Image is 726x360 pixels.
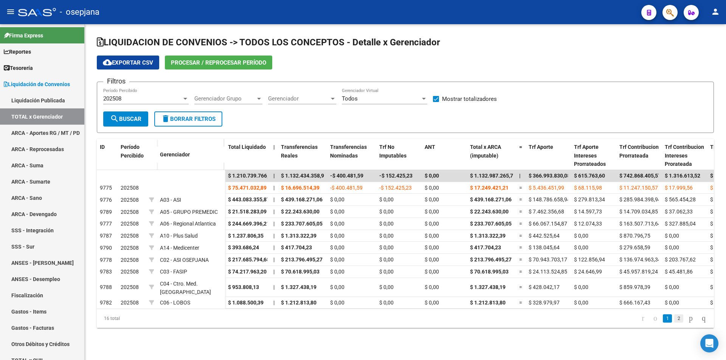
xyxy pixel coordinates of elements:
datatable-header-cell: Trf Contribucion Prorrateada [616,139,662,172]
span: ANT [425,144,435,150]
span: $ 70.618.995,03 [470,269,509,275]
mat-icon: cloud_download [103,58,112,67]
div: Open Intercom Messenger [700,334,718,352]
span: Liquidación de Convenios [4,80,70,88]
span: A05 - GRUPO PREMEDIC [160,209,218,215]
span: $ 0,00 [425,185,439,191]
span: $ 0,00 [379,244,394,250]
span: = [519,209,522,215]
span: $ 163.507.713,64 [619,221,661,227]
span: $ 66.067.154,87 [529,221,567,227]
span: $ 953.808,13 [228,284,259,290]
span: $ 45.957.819,24 [619,269,658,275]
span: $ 0,00 [379,221,394,227]
span: $ 213.796.495,27 [470,256,512,263]
span: 9788 [100,284,112,290]
span: A14 - Medicenter [160,245,199,251]
span: $ 1.212.813,80 [281,300,316,306]
span: Trf Aporte [529,144,553,150]
span: 202508 [121,300,139,306]
span: C04 - Ctro. Med. [GEOGRAPHIC_DATA] [160,281,211,295]
span: $ 0,00 [574,284,588,290]
span: $ 37.062,33 [665,209,693,215]
span: 202508 [121,269,139,275]
span: 9783 [100,269,112,275]
span: $ 0,00 [330,284,344,290]
span: Gerenciador Grupo [194,95,256,102]
span: $ 1.212.813,80 [470,300,506,306]
span: $ 16.696.514,39 [281,185,320,191]
span: $ 1.210.739.766,63 [228,173,274,179]
span: $ 213.796.495,27 [281,256,323,263]
span: $ 393.686,24 [228,244,259,250]
span: 9789 [100,209,112,215]
span: | [273,256,275,263]
span: -$ 400.481,59 [330,173,363,179]
a: 1 [663,314,672,323]
datatable-header-cell: Total Liquidado [225,139,270,172]
span: $ 417.704,23 [470,244,501,250]
span: $ 1.327.438,19 [281,284,316,290]
span: $ 70.943.703,17 [529,256,567,263]
span: $ 0,00 [710,233,724,239]
span: $ 0,00 [379,196,394,202]
span: Mostrar totalizadores [442,94,497,104]
span: = [519,269,522,275]
span: $ 0,00 [425,300,439,306]
span: $ 233.707.605,05 [470,221,512,227]
span: 202508 [121,257,139,263]
datatable-header-cell: Total x ARCA (imputable) [467,139,516,172]
span: Tesorería [4,64,33,72]
span: $ 417.704,23 [281,244,312,250]
span: $ 428.042,17 [529,284,560,290]
span: 202508 [121,221,139,227]
mat-icon: search [110,114,119,123]
span: $ 138.045,64 [529,244,560,250]
span: = [519,233,522,239]
span: Transferencias Reales [281,144,318,159]
span: $ 870.796,75 [619,233,650,239]
button: Procesar / Reprocesar período [165,56,272,70]
span: $ 279.658,59 [619,244,650,250]
span: $ 285.984.398,94 [619,196,661,202]
span: C06 - LOBOS [160,300,190,306]
span: $ 17.999,56 [665,185,693,191]
span: $ 439.168.271,06 [470,196,512,202]
span: $ 0,00 [574,233,588,239]
span: 9790 [100,245,112,251]
span: A03 - ASI [160,197,181,203]
span: | [273,284,275,290]
span: $ 0,00 [665,284,679,290]
span: $ 5.436.451,99 [529,185,564,191]
span: $ 74.217.963,20 [228,269,267,275]
span: $ 0,00 [379,256,394,263]
datatable-header-cell: = [516,139,526,172]
a: go to previous page [650,314,661,323]
span: 9787 [100,233,112,239]
span: $ 122.856,94 [574,256,605,263]
span: | [273,209,275,215]
datatable-header-cell: | [270,139,278,172]
span: | [273,221,275,227]
span: ID [100,144,105,150]
span: | [273,269,275,275]
span: Exportar CSV [103,59,153,66]
datatable-header-cell: Trf Contribucion Intereses Prorateada [662,139,707,172]
span: $ 0,00 [330,209,344,215]
datatable-header-cell: Trf No Imputables [376,139,422,172]
mat-icon: menu [6,7,15,16]
span: Trf Contribucion Prorrateada [619,144,659,159]
span: $ 244.669.396,21 [228,221,270,227]
span: = [519,244,522,250]
span: | [273,300,275,306]
span: Transferencias Nominadas [330,144,367,159]
span: $ 442.525,64 [529,233,560,239]
span: $ 68.115,98 [574,185,602,191]
span: 9778 [100,257,112,263]
button: Exportar CSV [97,56,159,70]
span: $ 859.978,39 [619,284,650,290]
span: -$ 152.425,23 [379,173,413,179]
span: $ 327.885,04 [665,221,696,227]
span: | [273,185,275,191]
span: = [519,196,522,202]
